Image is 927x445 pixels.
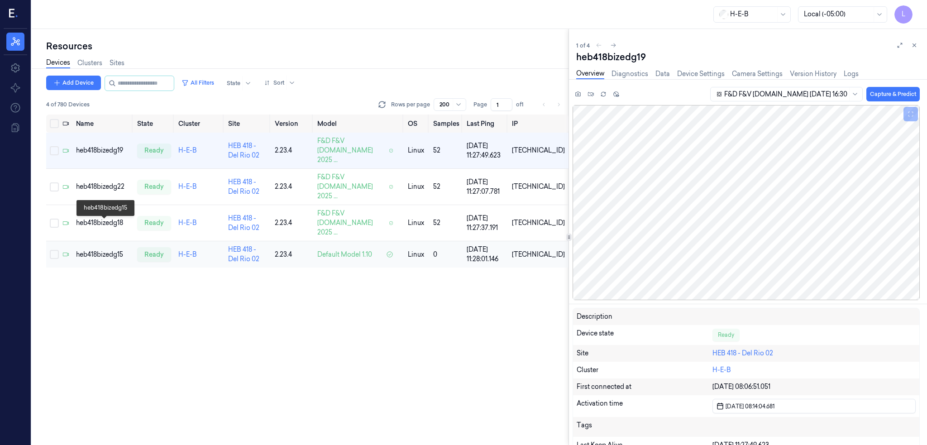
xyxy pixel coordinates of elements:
div: 2.23.4 [275,218,311,228]
div: heb418bizedg18 [76,218,130,228]
a: Sites [110,58,124,68]
a: Data [655,69,670,79]
div: [DATE] 08:06:51.051 [712,382,916,392]
span: F&D F&V [DOMAIN_NAME] 2025 ... [317,136,385,165]
div: Activation time [577,399,712,413]
button: Add Device [46,76,101,90]
div: 2.23.4 [275,182,311,191]
a: Camera Settings [732,69,783,79]
div: 52 [433,218,459,228]
a: Overview [576,69,604,79]
div: [DATE] 11:27:37.191 [467,214,505,233]
a: Logs [844,69,859,79]
button: Capture & Predict [866,87,920,101]
button: Select row [50,182,59,191]
div: ready [137,216,171,230]
th: State [134,115,175,133]
span: F&D F&V [DOMAIN_NAME] 2025 ... [317,172,385,201]
button: [DATE] 08:14:04.681 [712,399,916,413]
button: Select row [50,146,59,155]
a: HEB 418 - Del Rio 02 [712,349,773,357]
a: Devices [46,58,70,68]
button: Select all [50,119,59,128]
th: IP [508,115,569,133]
th: Samples [430,115,463,133]
div: [DATE] 11:28:01.146 [467,245,505,264]
a: H-E-B [178,219,197,227]
nav: pagination [538,98,565,111]
div: [TECHNICAL_ID] [512,146,565,155]
a: HEB 418 - Del Rio 02 [228,214,259,232]
div: 52 [433,182,459,191]
a: HEB 418 - Del Rio 02 [228,178,259,196]
div: [DATE] 11:27:07.781 [467,177,505,196]
th: Name [72,115,134,133]
div: [DATE] 11:27:49.623 [467,141,505,160]
a: Device Settings [677,69,725,79]
div: 0 [433,250,459,259]
a: Diagnostics [612,69,648,79]
span: [DATE] 08:14:04.681 [724,402,774,411]
a: Version History [790,69,836,79]
p: Rows per page [391,100,430,109]
a: H-E-B [178,146,197,154]
a: HEB 418 - Del Rio 02 [228,245,259,263]
div: [TECHNICAL_ID] [512,218,565,228]
div: heb418bizedg22 [76,182,130,191]
div: [TECHNICAL_ID] [512,250,565,259]
th: Site [225,115,271,133]
span: Default Model 1.10 [317,250,372,259]
button: Select row [50,250,59,259]
button: All Filters [178,76,218,90]
div: Site [577,349,712,358]
button: Select row [50,219,59,228]
div: 2.23.4 [275,250,311,259]
th: OS [404,115,429,133]
div: Resources [46,40,569,53]
th: Cluster [175,115,225,133]
div: ready [137,144,171,158]
p: linux [408,146,425,155]
div: heb418bizedg19 [76,146,130,155]
a: H-E-B [712,366,731,374]
div: ready [137,180,171,194]
span: 1 of 4 [576,42,590,49]
div: ready [137,247,171,262]
span: of 1 [516,100,530,109]
div: 2.23.4 [275,146,311,155]
div: heb418bizedg15 [76,250,130,259]
div: First connected at [577,382,712,392]
button: L [894,5,913,24]
p: linux [408,218,425,228]
p: linux [408,250,425,259]
div: Ready [712,329,740,341]
th: Last Ping [463,115,509,133]
div: Description [577,312,712,321]
a: H-E-B [178,250,197,258]
th: Model [314,115,404,133]
p: linux [408,182,425,191]
div: Cluster [577,365,712,375]
span: F&D F&V [DOMAIN_NAME] 2025 ... [317,209,385,237]
div: [TECHNICAL_ID] [512,182,565,191]
div: 52 [433,146,459,155]
a: HEB 418 - Del Rio 02 [228,142,259,159]
span: Page [473,100,487,109]
div: Device state [577,329,712,341]
th: Version [271,115,314,133]
a: Clusters [77,58,102,68]
div: heb418bizedg19 [576,51,920,63]
span: 4 of 780 Devices [46,100,90,109]
div: Tags [577,421,712,433]
a: H-E-B [178,182,197,191]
